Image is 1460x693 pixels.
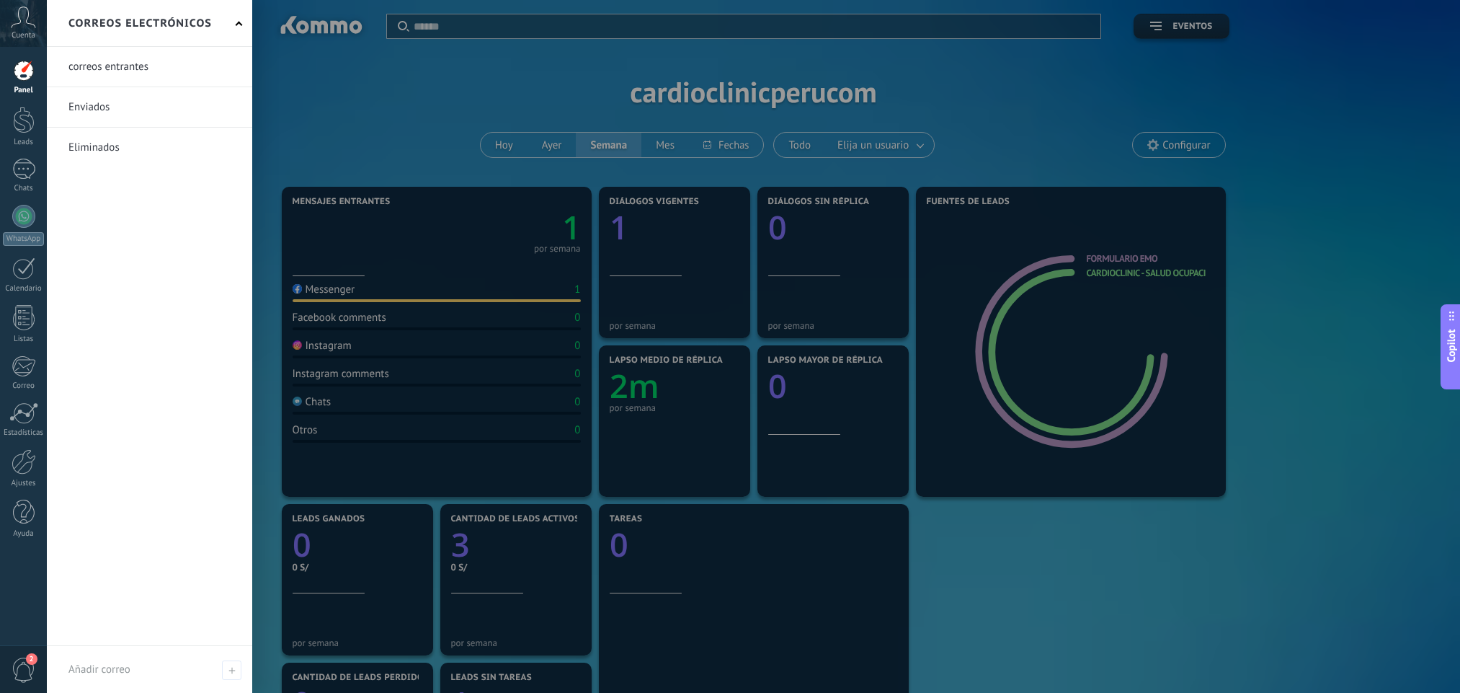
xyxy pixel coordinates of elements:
span: Añadir correo [222,661,241,680]
div: Panel [3,86,45,95]
li: Eliminados [47,128,252,167]
li: Enviados [47,87,252,128]
span: Copilot [1444,329,1459,362]
h2: Correos electrónicos [68,1,212,46]
span: 2 [26,653,37,665]
div: Listas [3,335,45,344]
div: Ajustes [3,479,45,488]
div: Estadísticas [3,428,45,438]
span: Añadir correo [68,663,130,676]
span: Cuenta [12,31,35,40]
div: WhatsApp [3,232,44,246]
div: Correo [3,381,45,391]
div: Calendario [3,284,45,293]
li: correos entrantes [47,47,252,87]
div: Ayuda [3,529,45,539]
div: Leads [3,138,45,147]
div: Chats [3,184,45,193]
